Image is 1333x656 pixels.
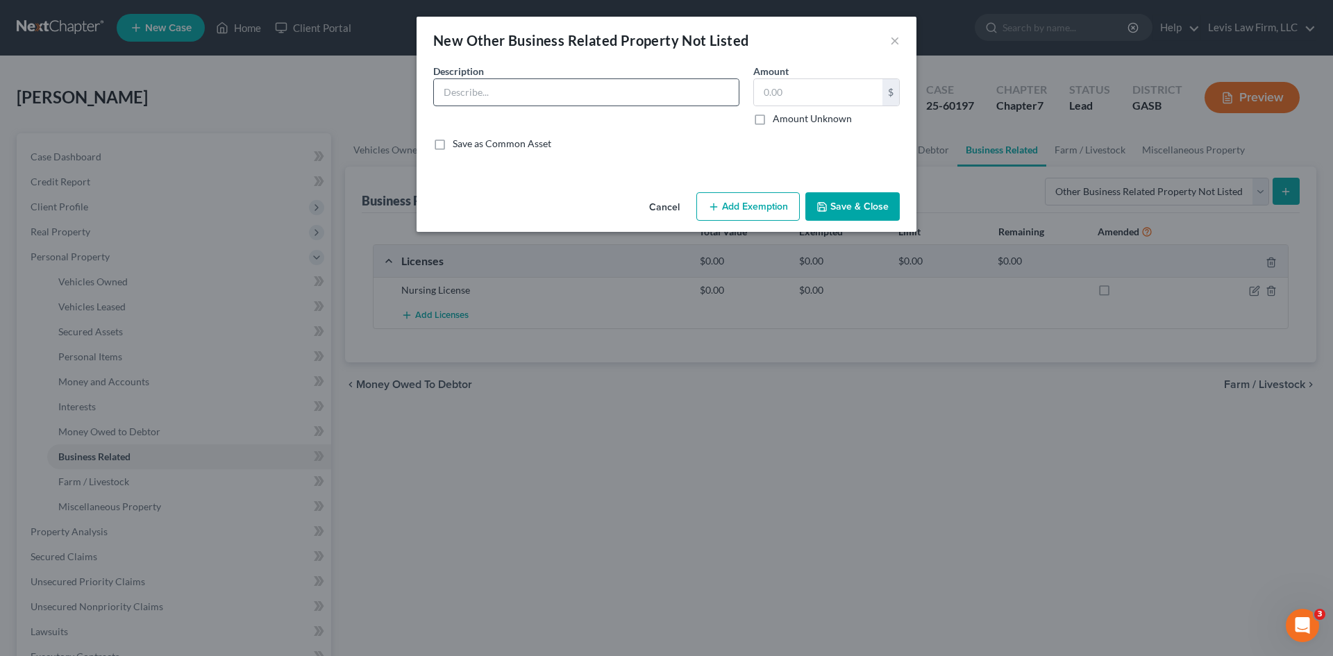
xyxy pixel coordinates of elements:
label: Amount Unknown [773,112,852,126]
input: 0.00 [754,79,882,106]
iframe: Intercom live chat [1286,609,1319,642]
div: $ [882,79,899,106]
label: Save as Common Asset [453,137,551,151]
button: × [890,32,900,49]
input: Describe... [434,79,739,106]
button: Add Exemption [696,192,800,221]
div: New Other Business Related Property Not Listed [433,31,748,50]
span: Description [433,65,484,77]
label: Amount [753,64,789,78]
button: Save & Close [805,192,900,221]
span: 3 [1314,609,1325,620]
button: Cancel [638,194,691,221]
